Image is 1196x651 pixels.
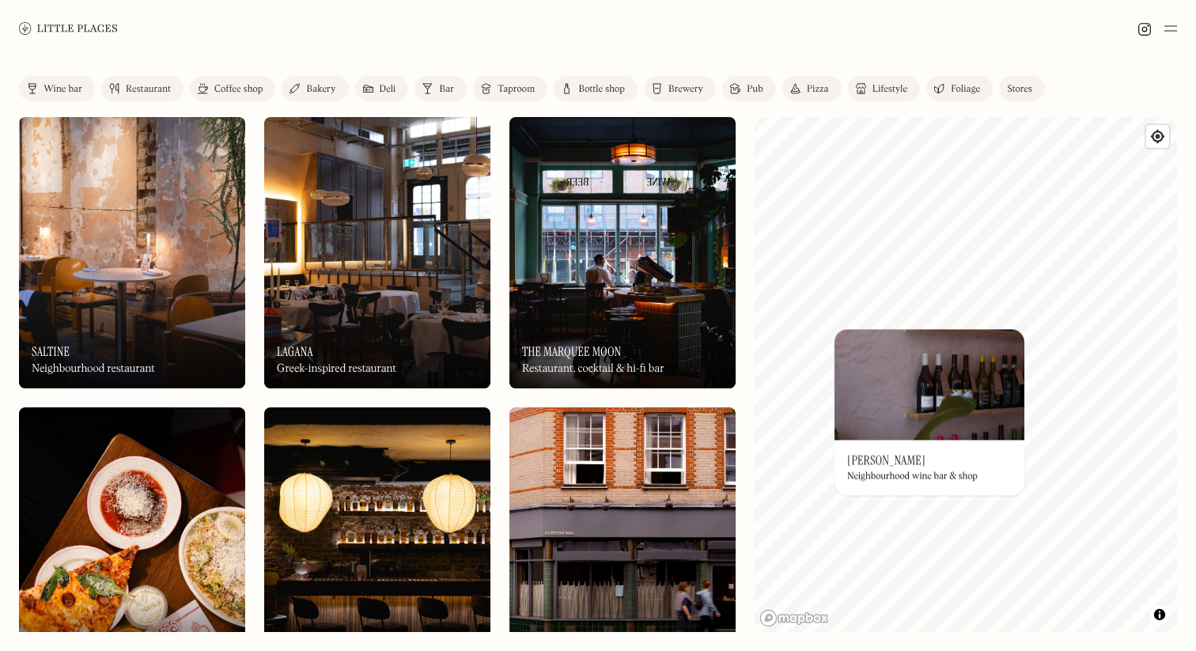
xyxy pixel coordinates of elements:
div: Restaurant [126,85,171,94]
div: Foliage [951,85,980,94]
a: SaltineSaltineSaltineNeighbourhood restaurant [19,117,245,388]
div: Pub [747,85,763,94]
a: Finley'sFinley's[PERSON_NAME]Neighbourhood wine bar & shop [835,329,1024,495]
div: Deli [380,85,396,94]
button: Toggle attribution [1150,605,1169,624]
div: Taproom [498,85,535,94]
div: Bottle shop [578,85,625,94]
div: Restaurant, cocktail & hi-fi bar [522,362,664,376]
img: Lagana [264,117,490,388]
a: Lifestyle [848,76,920,101]
div: Stores [1007,85,1032,94]
span: Toggle attribution [1155,606,1164,623]
a: Bakery [282,76,348,101]
div: Lifestyle [872,85,907,94]
a: The Marquee MoonThe Marquee MoonThe Marquee MoonRestaurant, cocktail & hi-fi bar [509,117,736,388]
a: Wine bar [19,76,95,101]
img: Finley's [835,329,1024,440]
button: Find my location [1146,125,1169,148]
div: Greek-inspired restaurant [277,362,396,376]
a: Taproom [473,76,547,101]
a: Bottle shop [554,76,638,101]
a: Bar [414,76,467,101]
canvas: Map [755,117,1177,632]
h3: [PERSON_NAME] [847,452,925,467]
a: LaganaLaganaLaganaGreek-inspired restaurant [264,117,490,388]
a: Brewery [644,76,716,101]
div: Neighbourhood restaurant [32,362,155,376]
a: Pub [722,76,776,101]
div: Bar [439,85,454,94]
div: Coffee shop [214,85,263,94]
h3: The Marquee Moon [522,344,621,359]
a: Pizza [782,76,842,101]
div: Neighbourhood wine bar & shop [847,471,978,483]
img: Saltine [19,117,245,388]
a: Deli [355,76,409,101]
div: Wine bar [44,85,82,94]
div: Brewery [668,85,703,94]
a: Stores [999,76,1045,101]
div: Pizza [807,85,829,94]
a: Restaurant [101,76,184,101]
h3: Saltine [32,344,70,359]
a: Coffee shop [190,76,275,101]
h3: Lagana [277,344,313,359]
div: Bakery [306,85,335,94]
a: Foliage [926,76,993,101]
img: The Marquee Moon [509,117,736,388]
a: Mapbox homepage [759,609,829,627]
